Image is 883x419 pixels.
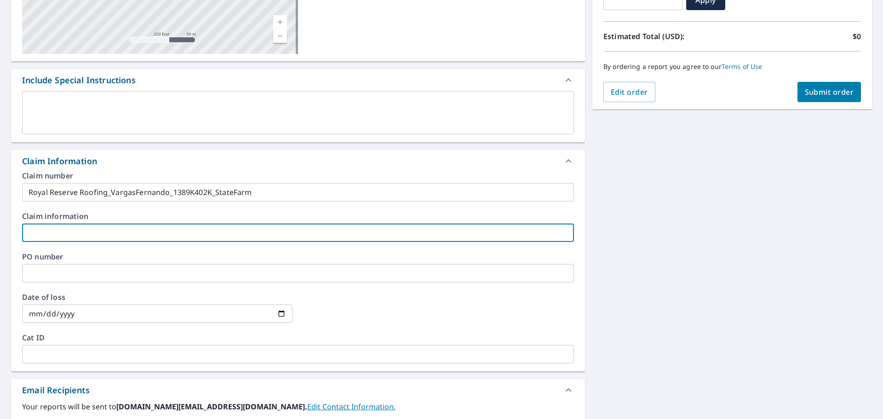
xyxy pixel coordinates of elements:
div: Email Recipients [11,379,585,401]
div: Claim Information [22,155,97,167]
a: Current Level 17, Zoom In [273,15,287,29]
div: Claim Information [11,150,585,172]
span: Submit order [805,87,854,97]
p: $0 [853,31,861,42]
label: Claim number [22,172,574,179]
button: Edit order [603,82,655,102]
div: Include Special Instructions [11,69,585,91]
a: Current Level 17, Zoom Out [273,29,287,43]
div: Include Special Instructions [22,74,136,86]
span: Edit order [611,87,648,97]
a: EditContactInfo [307,402,396,412]
b: [DOMAIN_NAME][EMAIL_ADDRESS][DOMAIN_NAME]. [116,402,307,412]
label: Your reports will be sent to [22,401,574,412]
label: Claim information [22,212,574,220]
label: PO number [22,253,574,260]
button: Submit order [797,82,861,102]
p: By ordering a report you agree to our [603,63,861,71]
div: Email Recipients [22,384,90,396]
label: Date of loss [22,293,292,301]
a: Terms of Use [722,62,763,71]
p: Estimated Total (USD): [603,31,732,42]
label: Cat ID [22,334,574,341]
